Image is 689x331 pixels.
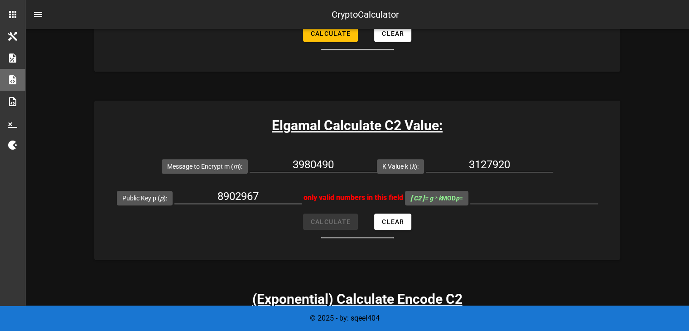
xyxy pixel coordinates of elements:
[167,162,242,171] label: Message to Encrypt m ( ):
[332,8,399,21] div: CryptoCalculator
[456,195,459,202] i: p
[160,195,164,202] i: p
[382,162,419,171] label: K Value k ( ):
[233,163,239,170] i: m
[122,194,167,203] label: Public Key p ( ):
[381,30,404,37] span: Clear
[252,289,463,309] h3: (Exponential) Calculate Encode C2
[303,25,358,42] button: Calculate
[304,193,403,202] span: only valid numbers in this field
[374,25,411,42] button: Clear
[310,30,351,37] span: Calculate
[310,314,380,322] span: © 2025 - by: sqeel404
[410,195,463,202] span: MOD =
[94,115,620,136] h3: Elgamal Calculate C2 Value:
[410,195,442,202] i: = g * k
[381,218,404,225] span: Clear
[27,4,49,25] button: nav-menu-toggle
[412,163,415,170] i: k
[374,214,411,230] button: Clear
[410,195,424,202] b: [ C2 ]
